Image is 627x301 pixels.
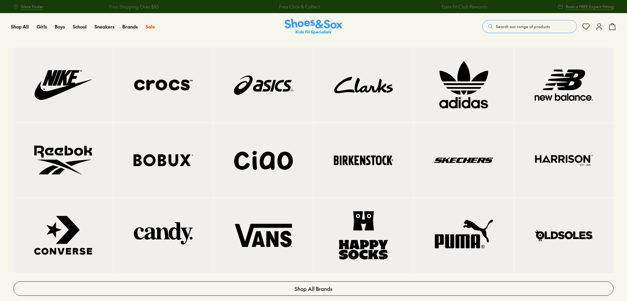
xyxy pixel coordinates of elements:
[146,23,155,30] a: Sale
[13,1,44,12] a: Store Finder
[37,23,47,30] a: Girls
[73,23,87,30] a: School
[279,3,319,10] a: Free Click & Collect
[558,1,614,12] a: Book a FREE Expert Fitting
[122,23,138,30] a: Brands
[441,3,487,10] a: Earn Fit Club Rewards
[496,24,550,29] span: Search our range of products
[21,4,44,9] span: Store Finder
[94,23,114,30] a: Sneakers
[13,281,614,296] a: Shop All Brands
[285,19,342,35] img: SNS_Logo_Responsive.svg
[566,4,614,9] span: Book a FREE Expert Fitting
[482,20,577,33] button: Search our range of products
[109,3,159,10] a: Free Shipping Over $85
[285,19,342,35] a: Shoes & Sox
[11,23,29,30] a: Shop All
[55,23,65,30] a: Boys
[294,285,333,292] span: Shop All Brands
